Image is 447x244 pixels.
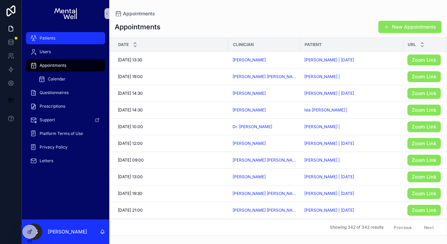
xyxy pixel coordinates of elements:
span: [DATE] 13:30 [118,57,142,63]
h1: Appointments [115,22,160,32]
a: [PERSON_NAME] | [DATE] [304,174,354,180]
a: Patients [26,32,105,44]
a: [PERSON_NAME] [PERSON_NAME] [233,74,296,79]
a: [PERSON_NAME] | [304,124,340,129]
a: [PERSON_NAME] | [DATE] [304,91,399,96]
span: [DATE] 13:00 [118,174,143,180]
a: [DATE] 09:00 [118,157,224,163]
a: Users [26,46,105,58]
span: Support [40,117,55,123]
span: Appointments [40,63,66,68]
a: [PERSON_NAME] [233,141,296,146]
a: [PERSON_NAME] | [DATE] [304,57,399,63]
a: [DATE] 14:30 [118,91,224,96]
a: [PERSON_NAME] [233,91,296,96]
a: [PERSON_NAME] | [DATE] [304,208,354,213]
a: [PERSON_NAME] | [DATE] [304,57,354,63]
button: New Appointments [378,21,442,33]
a: [DATE] 12:00 [118,141,224,146]
a: Zoom Link [407,155,441,166]
a: [PERSON_NAME] [233,174,296,180]
a: [PERSON_NAME] | [DATE] [304,174,399,180]
a: Zoom Link [407,121,441,132]
a: Questionnaires [26,87,105,99]
a: [PERSON_NAME] | [DATE] [304,191,399,196]
a: [DATE] 19:30 [118,191,224,196]
span: Letters [40,158,53,164]
span: Appointments [123,10,155,17]
span: Privacy Policy [40,144,68,150]
a: Isla [PERSON_NAME] | [304,107,347,113]
a: Zoom Link [407,55,441,65]
span: Patient [305,42,322,47]
a: [PERSON_NAME] | [DATE] [304,141,354,146]
a: [PERSON_NAME] | [DATE] [304,91,354,96]
a: Appointments [26,59,105,72]
a: [DATE] 19:00 [118,74,224,79]
a: [PERSON_NAME] [233,107,266,113]
span: [DATE] 14:30 [118,91,143,96]
span: Questionnaires [40,90,69,95]
a: [PERSON_NAME] | [304,124,399,129]
a: [PERSON_NAME] | [DATE] [304,208,399,213]
a: [PERSON_NAME] [PERSON_NAME] [233,157,296,163]
a: [PERSON_NAME] | [304,157,399,163]
div: scrollable content [22,27,109,176]
a: Zoom Link [407,171,441,182]
a: Dr. [PERSON_NAME] [233,124,272,129]
a: Platform Terms of Use [26,127,105,140]
span: [PERSON_NAME] [233,91,266,96]
span: Showing 342 of 342 results [330,225,383,230]
span: [PERSON_NAME] [233,141,266,146]
a: Zoom Link [407,205,441,216]
a: [DATE] 10:00 [118,124,224,129]
a: [DATE] 14:30 [118,107,224,113]
a: [PERSON_NAME] [233,107,296,113]
a: [PERSON_NAME] [PERSON_NAME] [233,208,296,213]
a: Support [26,114,105,126]
a: [PERSON_NAME] [233,57,296,63]
span: Users [40,49,51,55]
a: Zoom Link [407,105,441,116]
a: [PERSON_NAME] | [304,74,399,79]
a: Dr. [PERSON_NAME] [233,124,296,129]
a: Appointments [115,10,155,17]
a: [PERSON_NAME] | [DATE] [304,141,399,146]
a: Letters [26,155,105,167]
span: [PERSON_NAME] [233,57,266,63]
a: Privacy Policy [26,141,105,153]
a: Zoom Link [407,138,441,149]
a: [PERSON_NAME] [PERSON_NAME] [233,191,296,196]
a: [PERSON_NAME] | [304,157,340,163]
a: [DATE] 13:00 [118,174,224,180]
span: [DATE] 19:00 [118,74,143,79]
span: Platform Terms of Use [40,131,83,136]
span: [DATE] 12:00 [118,141,143,146]
span: Prescriptions [40,104,65,109]
span: [DATE] 19:30 [118,191,142,196]
a: Isla [PERSON_NAME] | [304,107,399,113]
a: [PERSON_NAME] | [DATE] [304,191,354,196]
a: [PERSON_NAME] [233,174,266,180]
a: [PERSON_NAME] | [304,74,340,79]
span: URL [408,42,416,47]
span: Patients [40,35,55,41]
span: [DATE] 14:30 [118,107,143,113]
